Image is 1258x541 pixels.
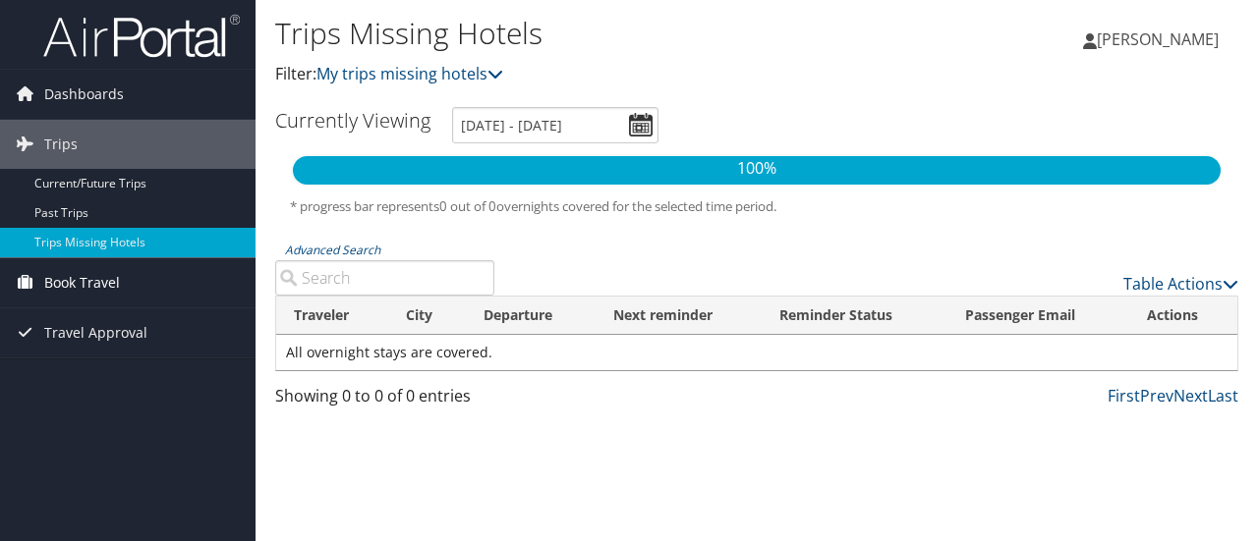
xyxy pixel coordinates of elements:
input: [DATE] - [DATE] [452,107,658,143]
a: [PERSON_NAME] [1083,10,1238,69]
a: Next [1173,385,1208,406]
input: Advanced Search [275,260,494,296]
span: Travel Approval [44,308,147,357]
p: Filter: [275,62,917,87]
a: My trips missing hotels [316,63,503,84]
a: Table Actions [1123,273,1238,295]
th: Passenger Email: activate to sort column ascending [947,297,1129,335]
h3: Currently Viewing [275,107,430,134]
span: Trips [44,120,78,169]
h1: Trips Missing Hotels [275,13,917,54]
th: City: activate to sort column ascending [388,297,465,335]
th: Departure: activate to sort column descending [466,297,596,335]
td: All overnight stays are covered. [276,335,1237,370]
a: First [1108,385,1140,406]
th: Next reminder [596,297,762,335]
span: Dashboards [44,70,124,119]
p: 100% [293,156,1221,182]
th: Traveler: activate to sort column ascending [276,297,388,335]
img: airportal-logo.png [43,13,240,59]
h5: * progress bar represents overnights covered for the selected time period. [290,197,1224,216]
span: [PERSON_NAME] [1097,28,1219,50]
a: Prev [1140,385,1173,406]
a: Advanced Search [285,242,380,258]
a: Last [1208,385,1238,406]
th: Actions [1129,297,1237,335]
div: Showing 0 to 0 of 0 entries [275,384,494,417]
span: 0 out of 0 [439,197,496,215]
th: Reminder Status [762,297,947,335]
span: Book Travel [44,258,120,307]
